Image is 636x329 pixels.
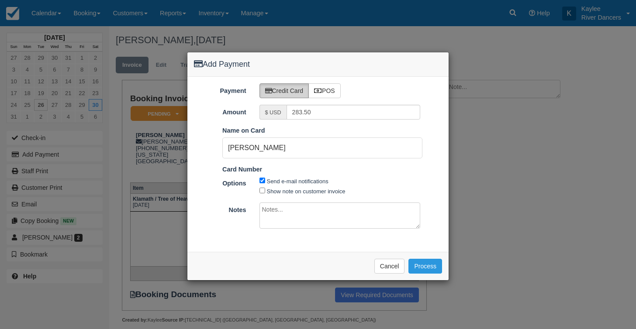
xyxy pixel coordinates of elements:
label: Show note on customer invoice [267,188,346,195]
small: $ USD [265,110,281,116]
label: Name on Card [222,126,265,135]
label: Send e-mail notifications [267,178,328,185]
h4: Add Payment [194,59,442,70]
label: Card Number [222,165,262,174]
button: Cancel [374,259,405,274]
label: Payment [187,83,253,96]
label: POS [308,83,341,98]
label: Options [187,176,253,188]
label: Credit Card [259,83,309,98]
label: Amount [187,105,253,117]
label: Notes [187,202,253,215]
button: Process [408,259,442,274]
input: Valid amount required. [287,105,421,120]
